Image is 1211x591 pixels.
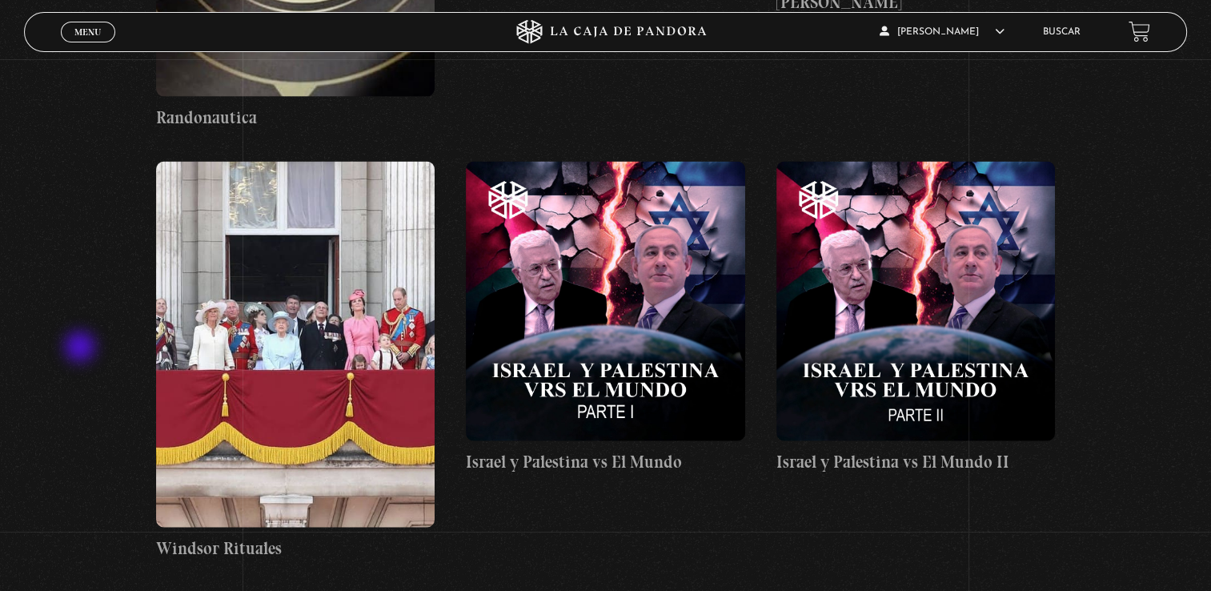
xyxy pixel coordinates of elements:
[1129,21,1150,42] a: View your shopping cart
[156,105,435,131] h4: Randonautica
[880,27,1004,37] span: [PERSON_NAME]
[156,536,435,561] h4: Windsor Rituales
[466,449,745,475] h4: Israel y Palestina vs El Mundo
[74,27,101,37] span: Menu
[156,162,435,561] a: Windsor Rituales
[1043,27,1081,37] a: Buscar
[69,41,106,52] span: Cerrar
[466,162,745,474] a: Israel y Palestina vs El Mundo
[776,162,1056,474] a: Israel y Palestina vs El Mundo II
[776,449,1056,475] h4: Israel y Palestina vs El Mundo II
